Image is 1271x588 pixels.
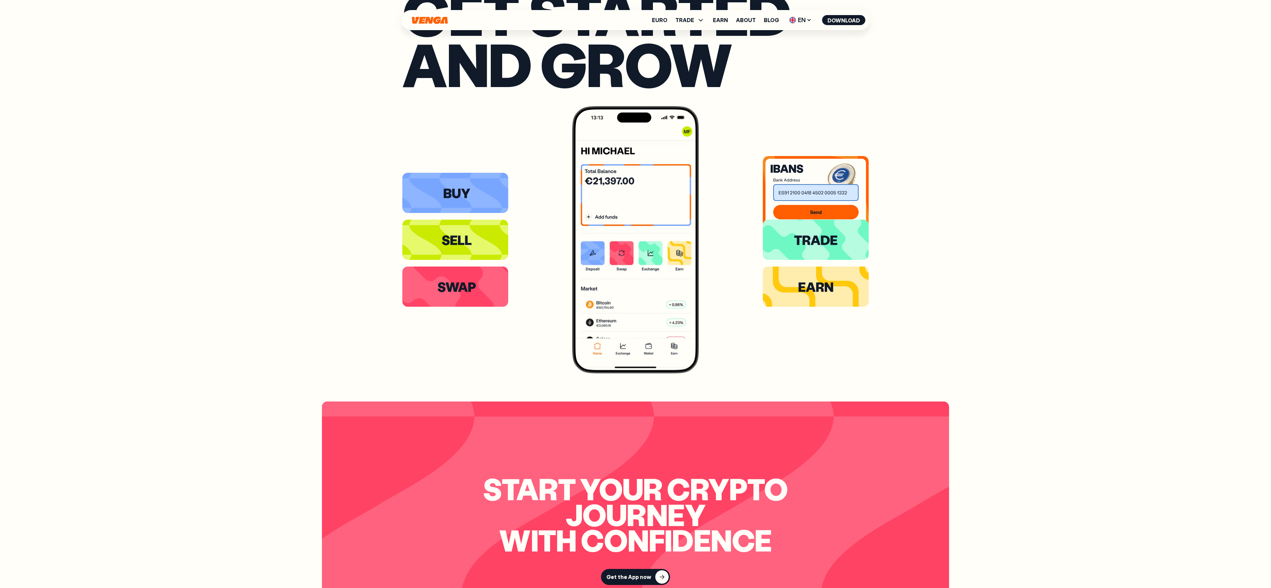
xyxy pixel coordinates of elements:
[822,15,865,25] button: Download
[434,476,837,553] h2: Start your crypto journey with confidence
[601,569,670,585] button: Get the App now
[606,574,651,580] div: Get the App now
[675,16,705,24] span: TRADE
[789,17,796,23] img: flag-uk
[787,15,814,25] span: EN
[736,17,756,23] a: About
[675,17,694,23] span: TRADE
[652,17,667,23] a: Euro
[764,17,779,23] a: Blog
[411,16,449,24] svg: Home
[713,17,728,23] a: Earn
